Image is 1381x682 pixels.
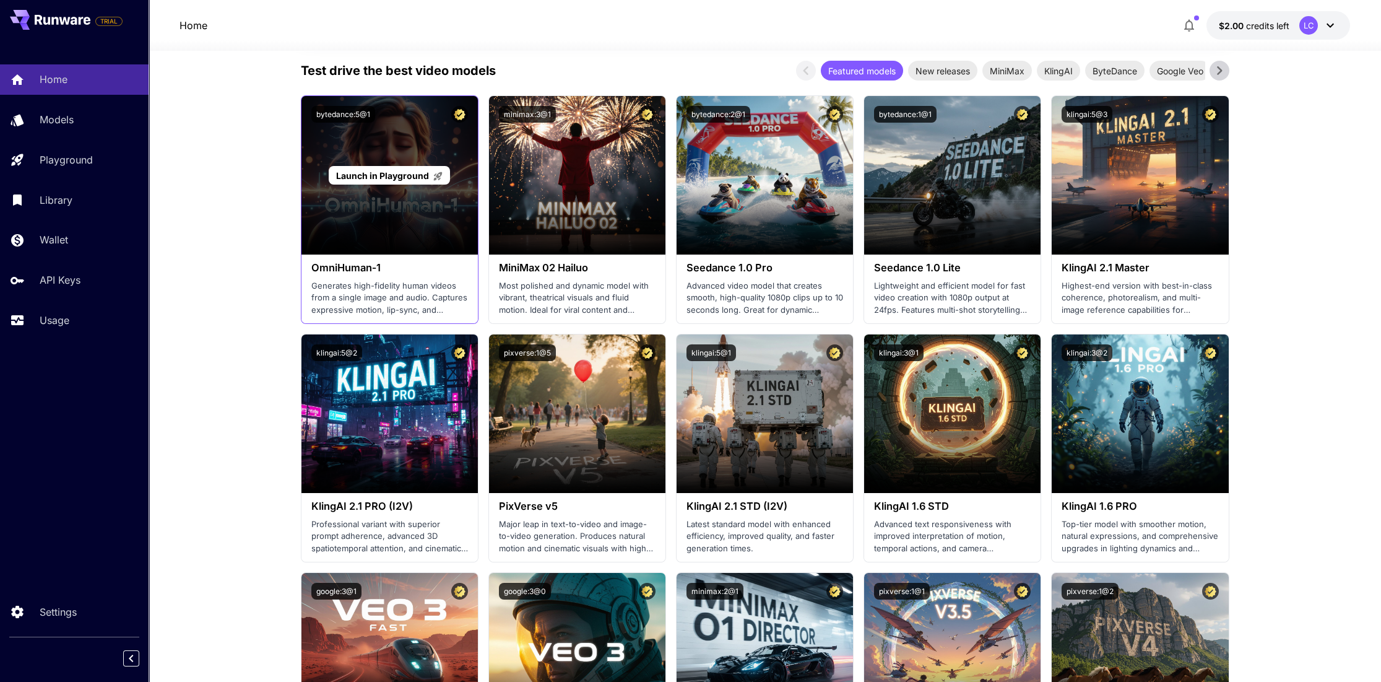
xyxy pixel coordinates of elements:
p: Generates high-fidelity human videos from a single image and audio. Captures expressive motion, l... [311,280,468,317]
p: Most polished and dynamic model with vibrant, theatrical visuals and fluid motion. Ideal for vira... [499,280,656,317]
p: Wallet [40,232,68,247]
span: Add your payment card to enable full platform functionality. [95,14,123,28]
button: klingai:5@3 [1062,106,1112,123]
p: Library [40,193,72,208]
h3: KlingAI 2.1 Master [1062,262,1218,274]
button: Certified Model – Vetted for best performance and includes a commercial license. [826,583,843,600]
div: Collapse sidebar [132,647,149,670]
a: Home [180,18,207,33]
span: New releases [908,64,977,77]
button: Certified Model – Vetted for best performance and includes a commercial license. [451,583,468,600]
span: credits left [1246,20,1289,31]
button: Certified Model – Vetted for best performance and includes a commercial license. [1202,583,1219,600]
span: Launch in Playground [336,170,429,181]
span: KlingAI [1037,64,1080,77]
p: Usage [40,313,69,328]
button: klingai:3@2 [1062,344,1112,361]
span: TRIAL [96,17,122,26]
p: Major leap in text-to-video and image-to-video generation. Produces natural motion and cinematic ... [499,518,656,555]
span: MiniMax [982,64,1032,77]
button: Certified Model – Vetted for best performance and includes a commercial license. [1014,344,1031,361]
span: $2.00 [1219,20,1246,31]
span: ByteDance [1085,64,1145,77]
button: klingai:3@1 [874,344,924,361]
button: Certified Model – Vetted for best performance and includes a commercial license. [639,106,656,123]
img: alt [489,334,665,493]
h3: MiniMax 02 Hailuo [499,262,656,274]
p: Top-tier model with smoother motion, natural expressions, and comprehensive upgrades in lighting ... [1062,518,1218,555]
p: Professional variant with superior prompt adherence, advanced 3D spatiotemporal attention, and ci... [311,518,468,555]
span: Featured models [821,64,903,77]
img: alt [864,334,1041,493]
h3: Seedance 1.0 Lite [874,262,1031,274]
button: minimax:2@1 [686,583,743,600]
div: $2.00 [1219,19,1289,32]
button: pixverse:1@5 [499,344,556,361]
h3: PixVerse v5 [499,501,656,512]
button: Certified Model – Vetted for best performance and includes a commercial license. [826,344,843,361]
div: MiniMax [982,61,1032,81]
button: google:3@1 [311,583,361,600]
button: bytedance:2@1 [686,106,750,123]
h3: KlingAI 1.6 STD [874,501,1031,512]
span: Google Veo [1149,64,1211,77]
button: Collapse sidebar [123,650,139,667]
h3: KlingAI 2.1 STD (I2V) [686,501,843,512]
div: LC [1299,16,1318,35]
button: bytedance:5@1 [311,106,375,123]
button: Certified Model – Vetted for best performance and includes a commercial license. [1202,106,1219,123]
img: alt [1052,96,1228,255]
div: ByteDance [1085,61,1145,81]
img: alt [489,96,665,255]
div: Featured models [821,61,903,81]
p: Latest standard model with enhanced efficiency, improved quality, and faster generation times. [686,518,843,555]
p: Advanced text responsiveness with improved interpretation of motion, temporal actions, and camera... [874,518,1031,555]
button: Certified Model – Vetted for best performance and includes a commercial license. [1202,344,1219,361]
p: Advanced video model that creates smooth, high-quality 1080p clips up to 10 seconds long. Great f... [686,280,843,317]
img: alt [677,96,853,255]
p: Models [40,112,74,127]
p: API Keys [40,273,80,287]
p: Playground [40,152,93,167]
h3: OmniHuman‑1 [311,262,468,274]
button: Certified Model – Vetted for best performance and includes a commercial license. [1014,583,1031,600]
button: Certified Model – Vetted for best performance and includes a commercial license. [639,583,656,600]
button: pixverse:1@1 [874,583,930,600]
a: Launch in Playground [329,166,449,185]
p: Lightweight and efficient model for fast video creation with 1080p output at 24fps. Features mult... [874,280,1031,317]
button: Certified Model – Vetted for best performance and includes a commercial license. [451,106,468,123]
button: Certified Model – Vetted for best performance and includes a commercial license. [639,344,656,361]
img: alt [1052,334,1228,493]
button: bytedance:1@1 [874,106,937,123]
p: Home [40,72,67,87]
button: klingai:5@2 [311,344,362,361]
button: Certified Model – Vetted for best performance and includes a commercial license. [451,344,468,361]
button: Certified Model – Vetted for best performance and includes a commercial license. [826,106,843,123]
button: google:3@0 [499,583,551,600]
p: Highest-end version with best-in-class coherence, photorealism, and multi-image reference capabil... [1062,280,1218,317]
img: alt [301,334,478,493]
h3: Seedance 1.0 Pro [686,262,843,274]
button: $2.00LC [1206,11,1350,40]
img: alt [864,96,1041,255]
p: Test drive the best video models [301,61,496,80]
button: minimax:3@1 [499,106,556,123]
div: Google Veo [1149,61,1211,81]
button: pixverse:1@2 [1062,583,1119,600]
h3: KlingAI 2.1 PRO (I2V) [311,501,468,512]
img: alt [677,334,853,493]
h3: KlingAI 1.6 PRO [1062,501,1218,512]
div: New releases [908,61,977,81]
div: KlingAI [1037,61,1080,81]
nav: breadcrumb [180,18,207,33]
p: Settings [40,605,77,619]
button: klingai:5@1 [686,344,736,361]
button: Certified Model – Vetted for best performance and includes a commercial license. [1014,106,1031,123]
